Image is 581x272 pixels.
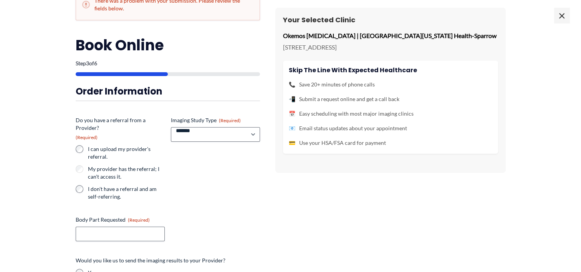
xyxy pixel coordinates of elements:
span: 📞 [289,80,295,90]
span: (Required) [76,134,98,140]
label: My provider has the referral; I can't access it. [88,165,165,181]
li: Submit a request online and get a call back [289,94,492,104]
h3: Your Selected Clinic [283,15,498,24]
p: Step of [76,61,260,66]
p: Okemos [MEDICAL_DATA] | [GEOGRAPHIC_DATA][US_STATE] Health-Sparrow [283,30,498,41]
li: Easy scheduling with most major imaging clinics [289,109,492,119]
label: I don't have a referral and am self-referring. [88,185,165,201]
span: 📲 [289,94,295,104]
span: 📅 [289,109,295,119]
h2: Book Online [76,36,260,55]
span: (Required) [219,118,241,123]
li: Use your HSA/FSA card for payment [289,138,492,148]
h4: Skip the line with Expected Healthcare [289,66,492,74]
span: 3 [86,60,89,66]
label: Body Part Requested [76,216,165,224]
span: 📧 [289,123,295,133]
span: (Required) [128,217,150,223]
li: Save 20+ minutes of phone calls [289,80,492,90]
label: I can upload my provider's referral. [88,145,165,161]
legend: Would you like us to send the imaging results to your Provider? [76,257,225,264]
p: [STREET_ADDRESS] [283,41,498,53]
span: 💳 [289,138,295,148]
span: × [554,8,569,23]
li: Email status updates about your appointment [289,123,492,133]
legend: Do you have a referral from a Provider? [76,116,165,141]
h3: Order Information [76,85,260,97]
span: 6 [94,60,97,66]
label: Imaging Study Type [171,116,260,124]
